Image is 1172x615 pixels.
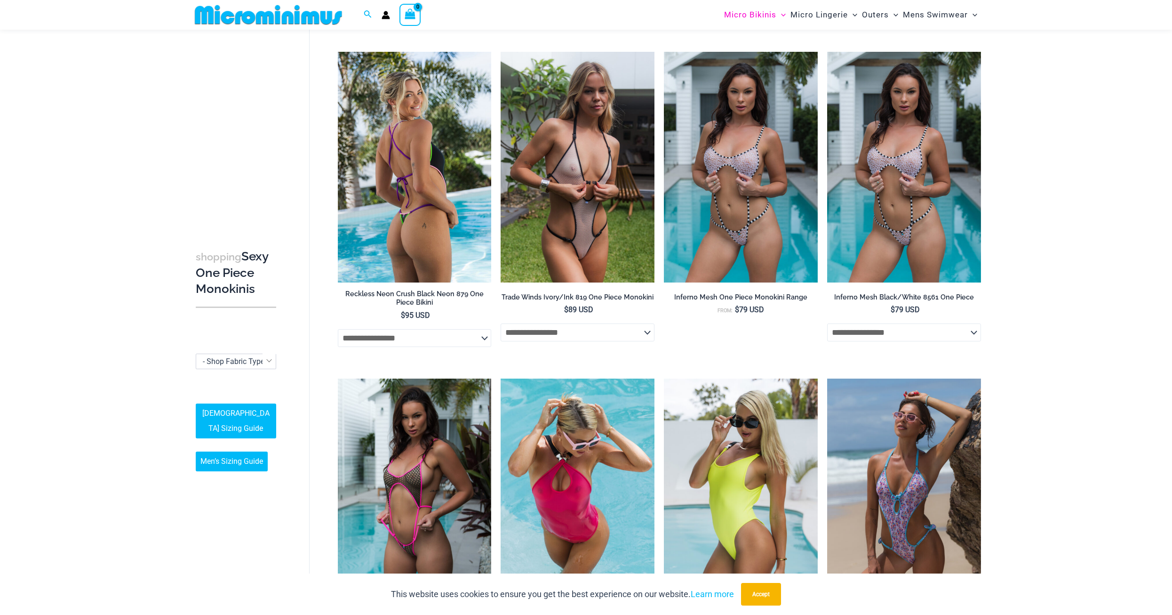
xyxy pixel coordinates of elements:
[391,587,734,601] p: This website uses cookies to ensure you get the best experience on our website.
[860,3,901,27] a: OutersMenu ToggleMenu Toggle
[901,3,980,27] a: Mens SwimwearMenu ToggleMenu Toggle
[196,249,276,297] h3: Sexy One Piece Monokinis
[501,379,654,609] img: Bond Shiny Pink 8935 One Piece 09
[735,305,739,314] span: $
[196,354,276,369] span: - Shop Fabric Type
[501,293,654,302] h2: Trade Winds Ivory/Ink 819 One Piece Monokini
[338,52,492,283] img: Reckless Neon Crush Black Neon 879 One Piece 09
[338,52,492,283] a: Reckless Neon Crush Black Neon 879 One Piece 01Reckless Neon Crush Black Neon 879 One Piece 09Rec...
[827,52,981,283] img: Inferno Mesh Black White 8561 One Piece 05
[827,379,981,609] a: Havana Club Fireworks 820 One Piece Monokini 01Havana Club Fireworks 820 One Piece Monokini 02Hav...
[338,379,492,609] img: Inferno Mesh Olive Fuchsia 8561 One Piece 02
[399,4,421,25] a: View Shopping Cart, empty
[196,32,280,220] iframe: TrustedSite Certified
[501,52,654,283] img: Trade Winds IvoryInk 819 One Piece 06
[891,305,895,314] span: $
[401,311,430,320] bdi: 95 USD
[741,583,781,606] button: Accept
[735,305,764,314] bdi: 79 USD
[382,11,390,19] a: Account icon link
[862,3,889,27] span: Outers
[827,379,981,609] img: Havana Club Fireworks 820 One Piece Monokini 01
[564,305,593,314] bdi: 89 USD
[664,293,818,305] a: Inferno Mesh One Piece Monokini Range
[364,9,372,21] a: Search icon link
[501,379,654,609] a: Bond Shiny Pink 8935 One Piece 09Bond Shiny Pink 8935 One Piece 08Bond Shiny Pink 8935 One Piece 08
[691,589,734,599] a: Learn more
[664,379,818,609] a: Bond Fluro Yellow 8935 One Piece 01Bond Fluro Yellow 8935 One Piece 03Bond Fluro Yellow 8935 One ...
[790,3,848,27] span: Micro Lingerie
[776,3,786,27] span: Menu Toggle
[196,251,241,263] span: shopping
[827,293,981,305] a: Inferno Mesh Black/White 8561 One Piece
[338,379,492,609] a: Inferno Mesh Olive Fuchsia 8561 One Piece 02Inferno Mesh Olive Fuchsia 8561 One Piece 07Inferno M...
[196,354,276,369] span: - Shop Fabric Type
[720,1,981,28] nav: Site Navigation
[724,3,776,27] span: Micro Bikinis
[338,290,492,311] a: Reckless Neon Crush Black Neon 879 One Piece Bikini
[891,305,920,314] bdi: 79 USD
[501,293,654,305] a: Trade Winds Ivory/Ink 819 One Piece Monokini
[827,52,981,283] a: Inferno Mesh Black White 8561 One Piece 05Inferno Mesh Black White 8561 One Piece 08Inferno Mesh ...
[848,3,857,27] span: Menu Toggle
[501,52,654,283] a: Trade Winds IvoryInk 819 One Piece 06Trade Winds IvoryInk 819 One Piece 03Trade Winds IvoryInk 81...
[564,305,568,314] span: $
[191,4,346,25] img: MM SHOP LOGO FLAT
[196,452,268,471] a: Men’s Sizing Guide
[664,379,818,609] img: Bond Fluro Yellow 8935 One Piece 01
[788,3,860,27] a: Micro LingerieMenu ToggleMenu Toggle
[203,357,264,366] span: - Shop Fabric Type
[718,307,733,314] span: From:
[196,404,276,438] a: [DEMOGRAPHIC_DATA] Sizing Guide
[903,3,968,27] span: Mens Swimwear
[889,3,898,27] span: Menu Toggle
[968,3,977,27] span: Menu Toggle
[338,290,492,307] h2: Reckless Neon Crush Black Neon 879 One Piece Bikini
[664,52,818,283] a: Inferno Mesh Black White 8561 One Piece 05Inferno Mesh Olive Fuchsia 8561 One Piece 03Inferno Mes...
[664,293,818,302] h2: Inferno Mesh One Piece Monokini Range
[827,293,981,302] h2: Inferno Mesh Black/White 8561 One Piece
[664,52,818,283] img: Inferno Mesh Black White 8561 One Piece 05
[401,311,405,320] span: $
[722,3,788,27] a: Micro BikinisMenu ToggleMenu Toggle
